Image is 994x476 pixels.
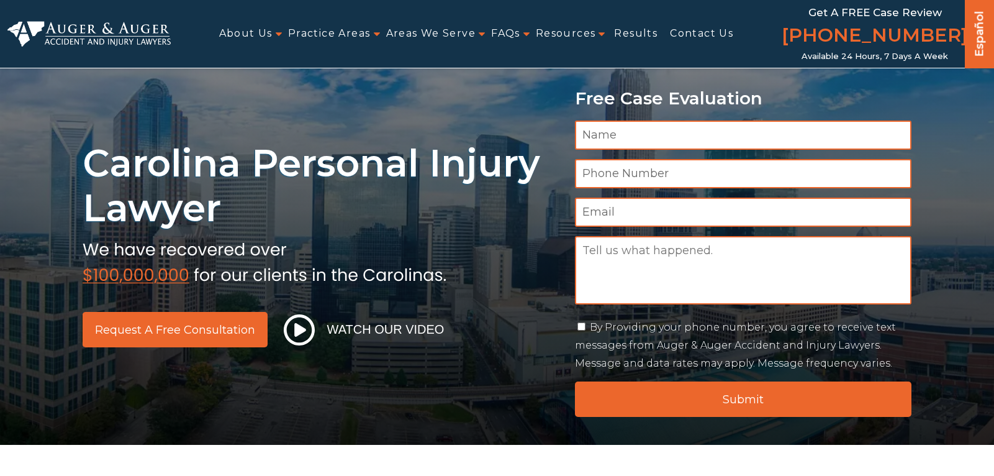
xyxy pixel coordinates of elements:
[575,121,912,150] input: Name
[83,141,560,231] h1: Carolina Personal Injury Lawyer
[575,321,896,369] label: By Providing your phone number, you agree to receive text messages from Auger & Auger Accident an...
[288,20,371,48] a: Practice Areas
[386,20,476,48] a: Areas We Serve
[83,237,446,284] img: sub text
[808,6,942,19] span: Get a FREE Case Review
[575,159,912,188] input: Phone Number
[95,324,255,336] span: Request a Free Consultation
[280,314,448,346] button: Watch Our Video
[83,312,268,347] a: Request a Free Consultation
[219,20,273,48] a: About Us
[670,20,733,48] a: Contact Us
[491,20,520,48] a: FAQs
[575,382,912,417] input: Submit
[802,52,948,62] span: Available 24 Hours, 7 Days a Week
[536,20,596,48] a: Resources
[782,22,968,52] a: [PHONE_NUMBER]
[614,20,657,48] a: Results
[7,21,171,46] img: Auger & Auger Accident and Injury Lawyers Logo
[575,198,912,227] input: Email
[575,89,912,108] p: Free Case Evaluation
